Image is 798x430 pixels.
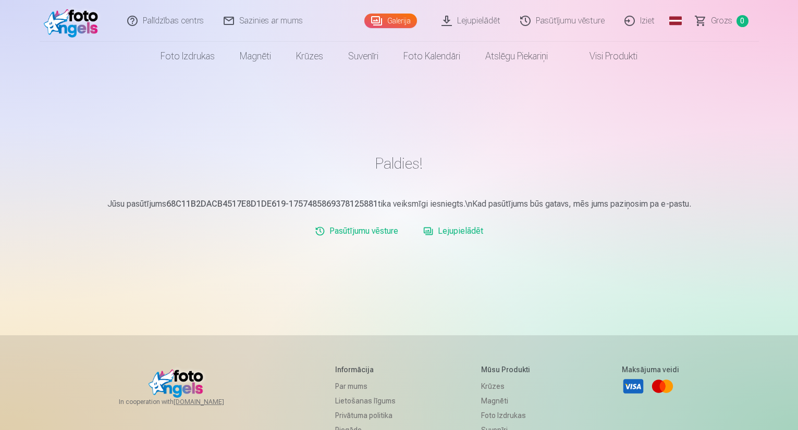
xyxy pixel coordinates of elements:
a: Krūzes [481,379,536,394]
a: Lietošanas līgums [335,394,396,408]
a: Visa [622,375,645,398]
a: [DOMAIN_NAME] [174,398,249,406]
a: Krūzes [284,42,336,71]
p: Jūsu pasūtījums tika veiksmīgi iesniegts.\nKad pasūtījums būs gatavs, mēs jums paziņosim pa e-pastu. [95,198,704,210]
a: Visi produkti [560,42,650,71]
a: Magnēti [481,394,536,408]
h1: Paldies! [95,154,704,173]
a: Foto kalendāri [391,42,473,71]
a: Galerija [364,14,417,28]
h5: Maksājuma veidi [622,364,679,375]
a: Pasūtījumu vēsture [311,221,402,242]
span: In cooperation with [119,398,249,406]
a: Lejupielādēt [419,221,487,242]
a: Par mums [335,379,396,394]
a: Foto izdrukas [481,408,536,423]
a: Privātuma politika [335,408,396,423]
span: 0 [736,15,748,27]
img: /fa3 [44,4,104,37]
a: Atslēgu piekariņi [473,42,560,71]
h5: Informācija [335,364,396,375]
a: Mastercard [651,375,674,398]
span: Grozs [711,15,732,27]
h5: Mūsu produkti [481,364,536,375]
a: Foto izdrukas [148,42,227,71]
b: 68C11B2DACB4517E8D1DE619-1757485869378125881 [166,199,378,209]
a: Suvenīri [336,42,391,71]
a: Magnēti [227,42,284,71]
